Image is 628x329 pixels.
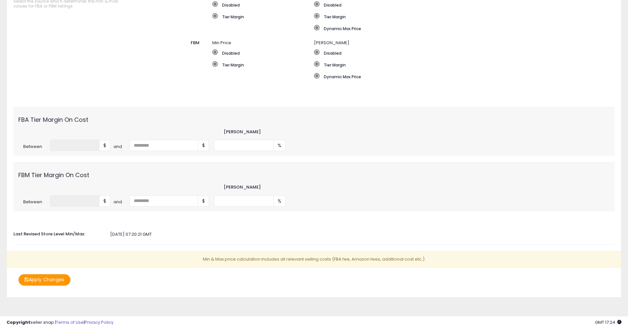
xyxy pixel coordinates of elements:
[198,195,209,207] span: $
[198,140,209,151] span: $
[113,199,130,205] span: and
[56,319,84,325] a: Terms of Use
[314,61,518,68] label: Tier Margin
[314,25,568,31] label: Dynamic Max Price
[99,140,110,151] span: $
[212,1,314,8] label: Disabled
[224,129,261,135] label: [PERSON_NAME]
[13,167,113,179] label: FBM Tier Margin On Cost
[314,1,568,8] label: Disabled
[18,144,50,150] span: Between
[314,49,518,56] label: Disabled
[314,40,349,46] span: [PERSON_NAME]
[212,49,314,56] label: Disabled
[224,184,261,191] label: [PERSON_NAME]
[7,251,621,268] p: Min & Max price calculation includes all relevant selling costs (FBA fee, Amazon fees, additional...
[212,61,314,68] label: Tier Margin
[314,13,568,20] label: Tier Margin
[7,320,113,326] div: seller snap | |
[99,195,110,207] span: $
[18,199,50,205] span: Between
[7,319,30,325] strong: Copyright
[212,13,314,20] label: Tier Margin
[18,274,71,285] button: Apply Changes
[13,112,113,124] label: FBA Tier Margin On Cost
[212,40,231,46] span: Min Price
[9,231,619,238] div: [DATE] 07:20:21 GMT
[9,229,110,237] label: Last Revised Store Level Min/Max:
[274,195,286,207] span: %
[85,319,113,325] a: Privacy Policy
[314,73,518,80] label: Dynamic Max Price
[113,144,130,150] span: and
[595,319,621,325] span: 2025-08-11 17:24 GMT
[274,140,286,151] span: %
[191,40,200,46] span: FBM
